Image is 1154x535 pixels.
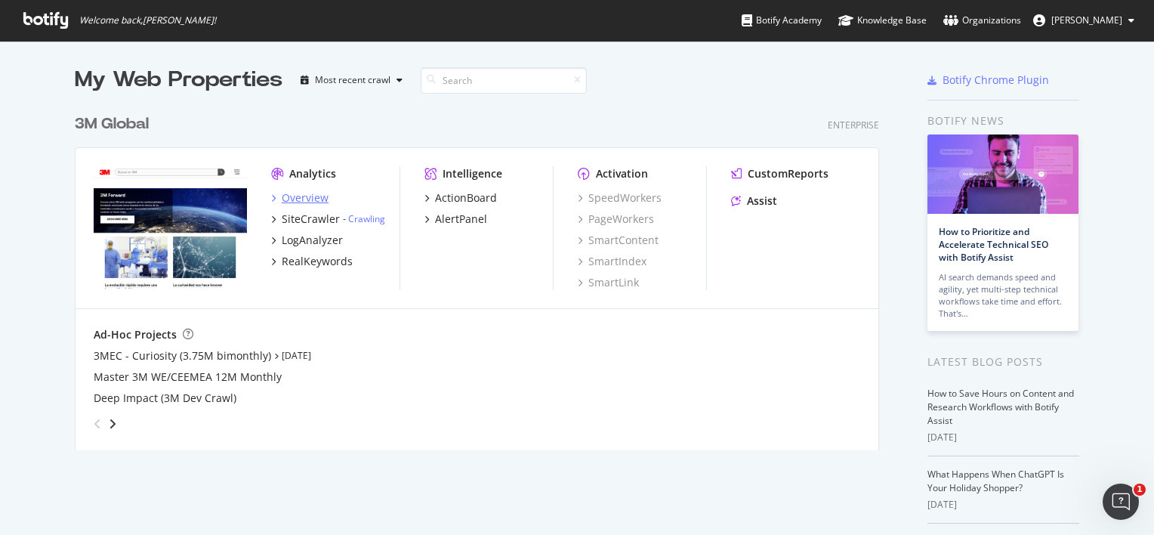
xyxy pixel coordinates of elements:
div: Activation [596,166,648,181]
div: My Web Properties [75,65,282,95]
div: Knowledge Base [838,13,927,28]
iframe: Intercom live chat [1103,484,1139,520]
div: Intelligence [443,166,502,181]
a: How to Prioritize and Accelerate Technical SEO with Botify Assist [939,225,1048,264]
a: SmartContent [578,233,659,248]
a: ActionBoard [424,190,497,206]
a: SmartIndex [578,254,646,269]
a: Crawling [348,212,385,225]
a: RealKeywords [271,254,353,269]
div: Organizations [943,13,1021,28]
a: Overview [271,190,329,206]
div: LogAnalyzer [282,233,343,248]
a: SiteCrawler- Crawling [271,212,385,227]
a: LogAnalyzer [271,233,343,248]
a: What Happens When ChatGPT Is Your Holiday Shopper? [927,468,1064,494]
div: SiteCrawler [282,212,340,227]
a: Master 3M WE/CEEMEA 12M Monthly [94,370,282,385]
a: Botify Chrome Plugin [927,73,1049,88]
div: Botify Chrome Plugin [943,73,1049,88]
a: How to Save Hours on Content and Research Workflows with Botify Assist [927,387,1074,427]
img: www.command.com [94,166,247,289]
div: Analytics [289,166,336,181]
div: - [343,212,385,225]
div: angle-left [88,412,107,436]
div: Latest Blog Posts [927,354,1079,370]
div: grid [75,95,891,450]
div: RealKeywords [282,254,353,269]
div: Assist [747,193,777,209]
a: SmartLink [578,275,639,290]
div: 3M Global [75,113,149,135]
input: Search [421,67,587,94]
div: AI search demands speed and agility, yet multi-step technical workflows take time and effort. Tha... [939,271,1067,320]
div: Overview [282,190,329,206]
span: Kevin Guifarro [1051,14,1122,26]
span: 1 [1134,484,1146,496]
span: Welcome back, [PERSON_NAME] ! [79,14,216,26]
a: CustomReports [731,166,828,181]
div: Enterprise [828,119,879,131]
div: angle-right [107,416,118,431]
div: CustomReports [748,166,828,181]
a: [DATE] [282,349,311,362]
button: [PERSON_NAME] [1021,8,1146,32]
div: Most recent crawl [315,76,390,85]
img: How to Prioritize and Accelerate Technical SEO with Botify Assist [927,135,1078,214]
button: Most recent crawl [295,68,409,92]
a: 3MEC - Curiosity (3.75M bimonthly) [94,348,271,363]
a: Assist [731,193,777,209]
div: Botify news [927,113,1079,129]
a: Deep Impact (3M Dev Crawl) [94,391,236,406]
div: Botify Academy [742,13,822,28]
a: AlertPanel [424,212,487,227]
div: ActionBoard [435,190,497,206]
a: PageWorkers [578,212,654,227]
div: AlertPanel [435,212,487,227]
div: Ad-Hoc Projects [94,327,177,342]
div: [DATE] [927,498,1079,512]
a: 3M Global [75,113,155,135]
a: SpeedWorkers [578,190,662,206]
div: [DATE] [927,431,1079,444]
